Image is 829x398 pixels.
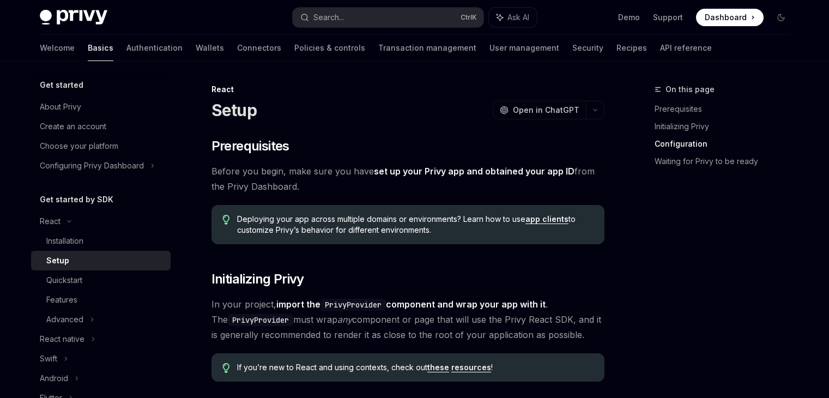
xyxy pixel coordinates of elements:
[211,297,604,342] span: In your project, . The must wrap component or page that will use the Privy React SDK, and it is g...
[46,254,69,267] div: Setup
[665,83,715,96] span: On this page
[313,11,344,24] div: Search...
[40,10,107,25] img: dark logo
[40,79,83,92] h5: Get started
[513,105,579,116] span: Open in ChatGPT
[40,352,57,365] div: Swift
[31,117,171,136] a: Create an account
[655,135,798,153] a: Configuration
[31,251,171,270] a: Setup
[705,12,747,23] span: Dashboard
[211,270,304,288] span: Initializing Privy
[337,314,352,325] em: any
[489,8,537,27] button: Ask AI
[237,362,593,373] span: If you’re new to React and using contexts, check out !
[222,215,230,225] svg: Tip
[572,35,603,61] a: Security
[211,164,604,194] span: Before you begin, make sure you have from the Privy Dashboard.
[31,231,171,251] a: Installation
[126,35,183,61] a: Authentication
[237,214,593,236] span: Deploying your app across multiple domains or environments? Learn how to use to customize Privy’s...
[294,35,365,61] a: Policies & controls
[31,136,171,156] a: Choose your platform
[493,101,586,119] button: Open in ChatGPT
[655,118,798,135] a: Initializing Privy
[40,372,68,385] div: Android
[237,35,281,61] a: Connectors
[40,100,81,113] div: About Privy
[525,214,568,224] a: app clients
[320,299,386,311] code: PrivyProvider
[616,35,647,61] a: Recipes
[655,153,798,170] a: Waiting for Privy to be ready
[40,35,75,61] a: Welcome
[211,100,257,120] h1: Setup
[507,12,529,23] span: Ask AI
[211,137,289,155] span: Prerequisites
[46,313,83,326] div: Advanced
[31,290,171,310] a: Features
[374,166,574,177] a: set up your Privy app and obtained your app ID
[46,234,83,248] div: Installation
[660,35,712,61] a: API reference
[427,363,449,372] a: these
[222,363,230,373] svg: Tip
[31,97,171,117] a: About Privy
[451,363,491,372] a: resources
[46,293,77,306] div: Features
[40,215,60,228] div: React
[40,193,113,206] h5: Get started by SDK
[772,9,790,26] button: Toggle dark mode
[653,12,683,23] a: Support
[461,13,477,22] span: Ctrl K
[655,100,798,118] a: Prerequisites
[276,299,546,310] strong: import the component and wrap your app with it
[46,274,82,287] div: Quickstart
[88,35,113,61] a: Basics
[31,270,171,290] a: Quickstart
[618,12,640,23] a: Demo
[228,314,293,326] code: PrivyProvider
[293,8,483,27] button: Search...CtrlK
[211,84,604,95] div: React
[196,35,224,61] a: Wallets
[40,333,84,346] div: React native
[378,35,476,61] a: Transaction management
[489,35,559,61] a: User management
[40,140,118,153] div: Choose your platform
[40,120,106,133] div: Create an account
[696,9,764,26] a: Dashboard
[40,159,144,172] div: Configuring Privy Dashboard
